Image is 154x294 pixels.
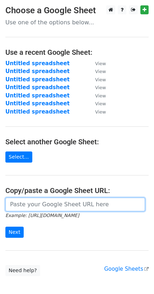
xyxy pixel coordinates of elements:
[88,68,106,74] a: View
[5,138,149,146] h4: Select another Google Sheet:
[95,77,106,82] small: View
[88,60,106,67] a: View
[5,100,70,107] a: Untitled spreadsheet
[88,84,106,91] a: View
[5,19,149,26] p: Use one of the options below...
[5,198,145,211] input: Paste your Google Sheet URL here
[95,101,106,106] small: View
[5,5,149,16] h3: Choose a Google Sheet
[5,92,70,99] a: Untitled spreadsheet
[5,265,40,276] a: Need help?
[5,76,70,83] a: Untitled spreadsheet
[118,260,154,294] iframe: Chat Widget
[95,109,106,115] small: View
[88,92,106,99] a: View
[5,186,149,195] h4: Copy/paste a Google Sheet URL:
[95,85,106,90] small: View
[5,68,70,74] a: Untitled spreadsheet
[5,227,24,238] input: Next
[95,69,106,74] small: View
[88,109,106,115] a: View
[88,76,106,83] a: View
[5,48,149,57] h4: Use a recent Google Sheet:
[104,266,149,272] a: Google Sheets
[95,61,106,66] small: View
[5,109,70,115] a: Untitled spreadsheet
[5,60,70,67] a: Untitled spreadsheet
[88,100,106,107] a: View
[95,93,106,98] small: View
[5,213,79,218] small: Example: [URL][DOMAIN_NAME]
[5,151,32,163] a: Select...
[5,84,70,91] a: Untitled spreadsheet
